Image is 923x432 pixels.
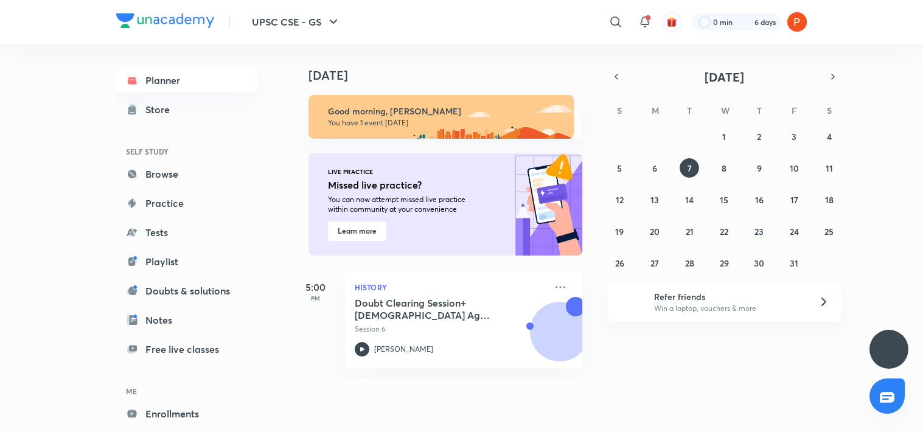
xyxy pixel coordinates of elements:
[790,226,799,237] abbr: October 24, 2025
[610,190,629,209] button: October 12, 2025
[720,257,729,269] abbr: October 29, 2025
[685,194,694,206] abbr: October 14, 2025
[750,158,769,178] button: October 9, 2025
[757,162,762,174] abbr: October 9, 2025
[328,118,563,128] p: You have 1 event [DATE]
[116,220,257,245] a: Tests
[882,342,896,357] img: ttu
[826,162,833,174] abbr: October 11, 2025
[714,221,734,241] button: October 22, 2025
[654,290,804,303] h6: Refer friends
[328,178,488,192] h5: Missed live practice?
[714,253,734,273] button: October 29, 2025
[654,303,804,314] p: Win a laptop, vouchers & more
[685,257,694,269] abbr: October 28, 2025
[374,344,433,355] p: [PERSON_NAME]
[792,131,796,142] abbr: October 3, 2025
[652,162,657,174] abbr: October 6, 2025
[615,257,624,269] abbr: October 26, 2025
[820,158,839,178] button: October 11, 2025
[328,221,386,241] button: Learn more
[650,194,659,206] abbr: October 13, 2025
[705,69,744,85] span: [DATE]
[686,226,694,237] abbr: October 21, 2025
[750,221,769,241] button: October 23, 2025
[645,253,664,273] button: October 27, 2025
[531,308,589,367] img: Avatar
[328,168,373,175] p: LIVE PRACTICE
[680,253,699,273] button: October 28, 2025
[308,68,594,83] h4: [DATE]
[308,95,574,139] img: morning
[145,102,177,117] div: Store
[617,162,622,174] abbr: October 5, 2025
[616,194,624,206] abbr: October 12, 2025
[355,280,546,294] p: History
[755,194,764,206] abbr: October 16, 2025
[820,221,839,241] button: October 25, 2025
[374,168,381,175] img: feature
[720,226,728,237] abbr: October 22, 2025
[790,162,799,174] abbr: October 10, 2025
[687,105,692,116] abbr: Tuesday
[625,68,824,85] button: [DATE]
[784,253,804,273] button: October 31, 2025
[722,131,726,142] abbr: October 1, 2025
[722,162,726,174] abbr: October 8, 2025
[610,158,629,178] button: October 5, 2025
[650,226,660,237] abbr: October 20, 2025
[714,127,734,146] button: October 1, 2025
[116,97,257,122] a: Store
[680,158,699,178] button: October 7, 2025
[740,16,752,28] img: streak
[328,195,485,214] p: You can now attempt missed live practice within community at your convenience
[116,191,257,215] a: Practice
[116,337,257,361] a: Free live classes
[116,13,214,28] img: Company Logo
[116,68,257,92] a: Planner
[824,226,834,237] abbr: October 25, 2025
[650,257,659,269] abbr: October 27, 2025
[680,221,699,241] button: October 21, 2025
[827,105,832,116] abbr: Saturday
[790,194,798,206] abbr: October 17, 2025
[116,308,257,332] a: Notes
[116,402,257,426] a: Enrollments
[610,221,629,241] button: October 19, 2025
[617,105,622,116] abbr: Sunday
[116,249,257,274] a: Playlist
[790,257,798,269] abbr: October 31, 2025
[680,190,699,209] button: October 14, 2025
[784,221,804,241] button: October 24, 2025
[820,190,839,209] button: October 18, 2025
[714,190,734,209] button: October 15, 2025
[645,221,664,241] button: October 20, 2025
[245,10,348,34] button: UPSC CSE - GS
[784,127,804,146] button: October 3, 2025
[820,127,839,146] button: October 4, 2025
[615,226,624,237] abbr: October 19, 2025
[328,106,563,117] h6: Good morning, [PERSON_NAME]
[610,253,629,273] button: October 26, 2025
[750,127,769,146] button: October 2, 2025
[714,158,734,178] button: October 8, 2025
[787,12,807,32] img: Pratiksha Patil
[721,105,730,116] abbr: Wednesday
[784,190,804,209] button: October 17, 2025
[291,294,340,302] p: PM
[116,141,257,162] h6: SELF STUDY
[645,158,664,178] button: October 6, 2025
[662,12,681,32] button: avatar
[754,257,764,269] abbr: October 30, 2025
[688,162,692,174] abbr: October 7, 2025
[827,131,832,142] abbr: October 4, 2025
[645,190,664,209] button: October 13, 2025
[652,105,659,116] abbr: Monday
[116,279,257,303] a: Doubts & solutions
[750,253,769,273] button: October 30, 2025
[784,158,804,178] button: October 10, 2025
[792,105,796,116] abbr: Friday
[666,16,677,27] img: avatar
[618,290,642,314] img: referral
[757,105,762,116] abbr: Thursday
